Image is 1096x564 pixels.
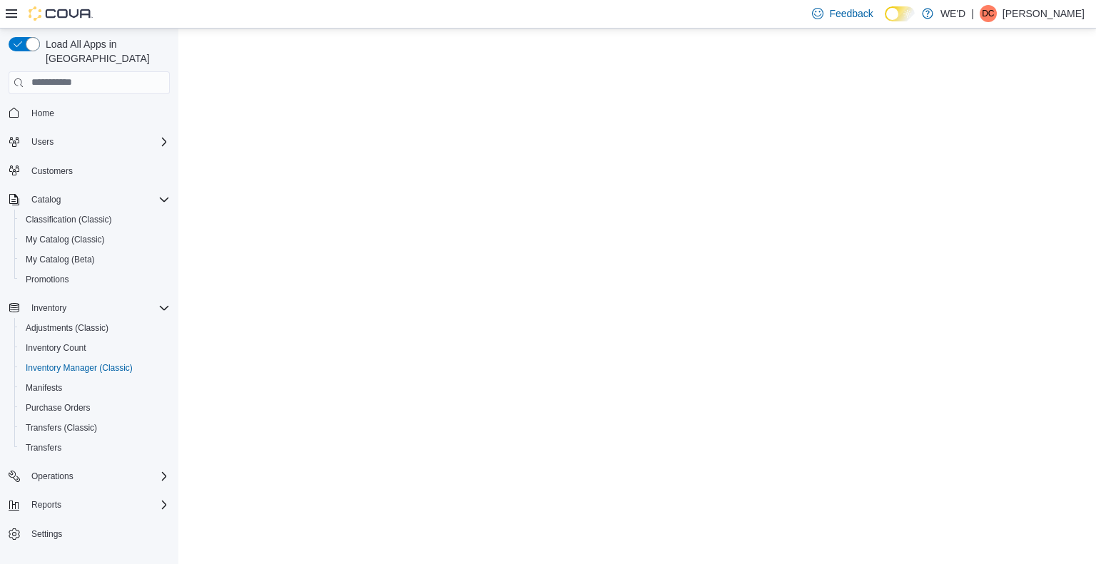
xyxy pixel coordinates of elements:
a: Classification (Classic) [20,211,118,228]
span: Settings [26,525,170,543]
button: Classification (Classic) [14,210,176,230]
button: Operations [26,468,79,485]
span: Classification (Classic) [26,214,112,225]
a: Transfers (Classic) [20,419,103,436]
button: Catalog [3,190,176,210]
a: My Catalog (Classic) [20,231,111,248]
p: WE'D [940,5,965,22]
a: Transfers [20,439,67,456]
span: Purchase Orders [20,399,170,416]
button: My Catalog (Beta) [14,250,176,270]
button: Purchase Orders [14,398,176,418]
a: Promotions [20,271,75,288]
span: Inventory [26,299,170,317]
div: David Chu [980,5,997,22]
img: Cova [29,6,93,21]
button: Inventory [3,298,176,318]
p: | [971,5,974,22]
button: Transfers [14,438,176,458]
button: Users [3,132,176,152]
button: Reports [26,496,67,513]
span: Purchase Orders [26,402,91,414]
span: Manifests [26,382,62,394]
span: Transfers [20,439,170,456]
span: Customers [26,162,170,180]
span: Inventory Manager (Classic) [20,359,170,376]
button: Home [3,103,176,123]
button: Inventory Count [14,338,176,358]
span: Feedback [829,6,873,21]
span: Operations [26,468,170,485]
button: Operations [3,466,176,486]
a: My Catalog (Beta) [20,251,101,268]
button: Customers [3,160,176,181]
span: Home [26,104,170,122]
button: Settings [3,523,176,544]
button: Inventory [26,299,72,317]
button: Promotions [14,270,176,289]
button: Reports [3,495,176,515]
span: Reports [31,499,61,511]
a: Home [26,105,60,122]
a: Manifests [20,379,68,396]
p: [PERSON_NAME] [1003,5,1085,22]
span: My Catalog (Classic) [26,234,105,245]
span: Inventory Manager (Classic) [26,362,133,374]
input: Dark Mode [885,6,915,21]
span: DC [982,5,994,22]
span: Load All Apps in [GEOGRAPHIC_DATA] [40,37,170,66]
a: Settings [26,525,68,543]
a: Purchase Orders [20,399,96,416]
span: Reports [26,496,170,513]
span: Home [31,108,54,119]
button: Users [26,133,59,150]
span: Transfers (Classic) [26,422,97,434]
span: Adjustments (Classic) [26,322,108,334]
span: Customers [31,165,73,177]
span: Catalog [31,194,61,205]
a: Inventory Manager (Classic) [20,359,138,376]
span: Classification (Classic) [20,211,170,228]
a: Customers [26,163,78,180]
span: Users [26,133,170,150]
span: Inventory [31,302,66,314]
span: Operations [31,471,73,482]
span: Inventory Count [20,339,170,357]
span: Users [31,136,54,148]
span: Promotions [26,274,69,285]
button: My Catalog (Classic) [14,230,176,250]
span: Manifests [20,379,170,396]
span: Adjustments (Classic) [20,319,170,337]
a: Adjustments (Classic) [20,319,114,337]
span: My Catalog (Beta) [26,254,95,265]
button: Transfers (Classic) [14,418,176,438]
span: Settings [31,528,62,540]
button: Catalog [26,191,66,208]
span: Transfers [26,442,61,453]
button: Adjustments (Classic) [14,318,176,338]
span: Transfers (Classic) [20,419,170,436]
a: Inventory Count [20,339,92,357]
span: Inventory Count [26,342,86,354]
button: Manifests [14,378,176,398]
span: My Catalog (Beta) [20,251,170,268]
span: Promotions [20,271,170,288]
button: Inventory Manager (Classic) [14,358,176,378]
span: Catalog [26,191,170,208]
span: My Catalog (Classic) [20,231,170,248]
